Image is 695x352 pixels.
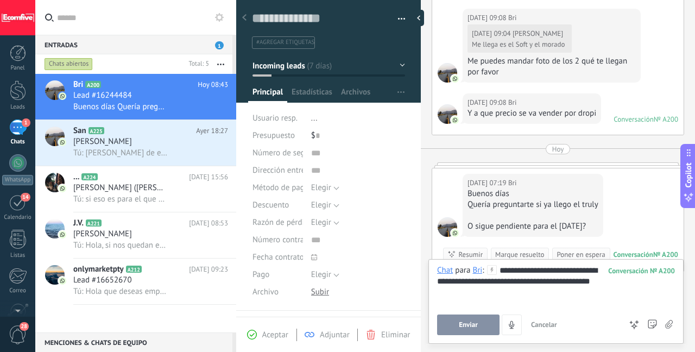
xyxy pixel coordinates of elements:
[252,149,336,157] span: Número de seguimiento
[59,139,66,146] img: icon
[2,252,34,259] div: Listas
[467,221,598,232] div: O sigue pendiente para el [DATE]?
[252,236,311,244] span: Número contrato
[472,40,565,49] div: Me llega es el Soft y el morado
[252,113,298,123] span: Usuario resp.
[653,250,678,259] div: № A200
[311,266,339,284] button: Elegir
[608,266,675,275] div: 200
[198,79,228,90] span: Hoy 08:43
[654,115,678,124] div: № A200
[73,90,132,101] span: Lead #16244484
[59,277,66,285] img: icon
[311,214,339,231] button: Elegir
[531,320,557,329] span: Cancelar
[73,194,168,204] span: Tú: si eso es para el que quiera entrar profunda jaja
[467,178,508,188] div: [DATE] 07:19
[527,315,561,335] button: Cancelar
[2,214,34,221] div: Calendario
[467,12,508,23] div: [DATE] 09:08
[459,321,478,329] span: Enviar
[438,217,457,237] span: Bri
[552,144,564,154] div: Hoy
[467,188,598,199] div: Buenos días
[467,97,508,108] div: [DATE] 09:08
[35,259,236,304] a: avataricononlymarketptyA212[DATE] 09:23Lead #16652670Tú: Hola que deseas empezar a mover?
[252,201,289,209] span: Descuento
[45,58,93,71] div: Chats abiertos
[467,199,598,210] div: Quería preguntarte si ya llego el truly
[252,253,304,261] span: Fecha contrato
[35,35,232,54] div: Entradas
[73,218,84,229] span: J.V.
[73,264,124,275] span: onlymarketpty
[292,87,332,103] span: Estadísticas
[85,81,101,88] span: A200
[59,92,66,100] img: icon
[35,120,236,166] a: avatariconSanA225Ayer 18:27[PERSON_NAME]Tú: [PERSON_NAME] de este no veo tu pago
[482,265,484,276] span: :
[2,287,34,294] div: Correo
[614,250,653,259] div: Conversación
[189,172,228,183] span: [DATE] 15:56
[252,110,303,127] div: Usuario resp.
[311,269,331,280] span: Elegir
[413,10,424,26] div: Ocultar
[21,193,30,202] span: 14
[438,104,457,124] span: Bri
[196,125,228,136] span: Ayer 18:27
[252,218,313,227] span: Razón de pérdida
[59,231,66,238] img: icon
[311,200,331,210] span: Elegir
[35,212,236,258] a: avatariconJ.V.A221[DATE] 08:53[PERSON_NAME]Tú: Hola, si nos quedan esas que llegaron de devoluciones
[458,249,483,260] div: Resumir
[252,184,309,192] span: Método de pago
[557,249,605,260] div: Poner en espera
[73,286,168,297] span: Tú: Hola que deseas empezar a mover?
[89,127,104,134] span: A225
[472,29,513,38] div: [DATE] 09:04
[252,231,303,249] div: Número contrato
[311,127,405,144] div: $
[451,75,459,83] img: com.amocrm.amocrmwa.svg
[2,175,33,185] div: WhatsApp
[495,249,544,260] div: Marque resuelto
[35,74,236,120] a: avatariconBriA200Hoy 08:43Lead #16244484Buenos días Quería preguntarte si ya llego el truly O sig...
[73,240,168,250] span: Tú: Hola, si nos quedan esas que llegaron de devoluciones
[252,284,303,301] div: Archivo
[311,113,318,123] span: ...
[381,330,410,340] span: Eliminar
[256,39,314,46] span: #agregar etiquetas
[252,288,279,296] span: Archivo
[35,332,232,352] div: Menciones & Chats de equipo
[86,219,102,227] span: A221
[438,63,457,83] span: Bri
[252,197,303,214] div: Descuento
[73,136,132,147] span: [PERSON_NAME]
[252,162,303,179] div: Dirección entrega
[252,127,303,144] div: Presupuesto
[508,178,517,188] span: Bri
[311,179,339,197] button: Elegir
[252,249,303,266] div: Fecha contrato
[126,266,142,273] span: A212
[472,265,482,275] div: Bri
[467,108,596,119] div: Y a que precio se va vender por dropi
[437,315,500,335] button: Enviar
[73,102,168,112] span: Buenos días Quería preguntarte si ya llego el truly O sigue pendiente para el [DATE]?
[320,330,350,340] span: Adjuntar
[73,275,132,286] span: Lead #16652670
[614,115,654,124] div: Conversación
[73,125,86,136] span: San
[35,166,236,212] a: avataricon...A224[DATE] 15:56[PERSON_NAME] ([PERSON_NAME])Tú: si eso es para el que quiera entrar...
[252,214,303,231] div: Razón de pérdida
[455,265,470,276] span: para
[252,179,303,197] div: Método de pago
[311,217,331,228] span: Elegir
[2,65,34,72] div: Panel
[262,330,288,340] span: Aceptar
[451,116,459,124] img: com.amocrm.amocrmwa.svg
[73,79,83,90] span: Bri
[252,130,295,141] span: Presupuesto
[73,148,168,158] span: Tú: [PERSON_NAME] de este no veo tu pago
